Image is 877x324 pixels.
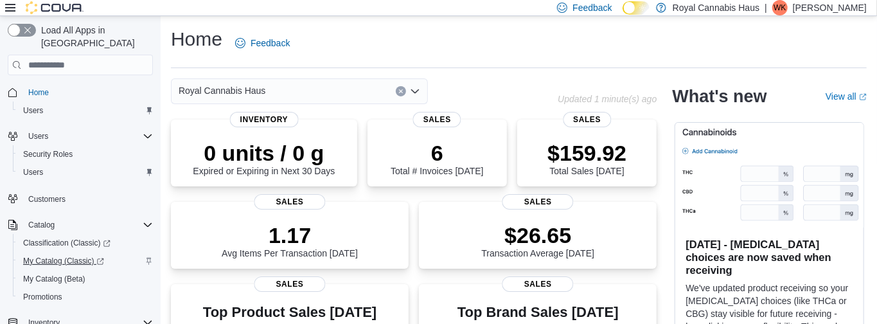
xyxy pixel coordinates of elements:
span: Security Roles [23,149,73,159]
h3: Top Product Sales [DATE] [181,305,398,320]
button: Catalog [3,216,158,234]
span: My Catalog (Beta) [18,271,153,287]
a: Security Roles [18,147,78,162]
input: Dark Mode [623,1,650,15]
span: Customers [28,194,66,204]
span: Sales [563,112,611,127]
button: Customers [3,189,158,208]
span: My Catalog (Classic) [18,253,153,269]
div: Total # Invoices [DATE] [391,140,483,176]
span: Sales [502,276,574,292]
span: Royal Cannabis Haus [179,83,265,98]
img: Cova [26,1,84,14]
span: My Catalog (Beta) [23,274,85,284]
a: Users [18,103,48,118]
span: Users [18,103,153,118]
button: Catalog [23,217,60,233]
span: Home [28,87,49,98]
p: 0 units / 0 g [193,140,335,166]
a: Classification (Classic) [18,235,116,251]
span: Users [23,105,43,116]
a: My Catalog (Beta) [18,271,91,287]
span: Sales [254,276,326,292]
span: Sales [413,112,461,127]
button: Users [13,102,158,120]
a: Classification (Classic) [13,234,158,252]
div: Expired or Expiring in Next 30 Days [193,140,335,176]
span: Classification (Classic) [23,238,111,248]
div: Avg Items Per Transaction [DATE] [222,222,358,258]
span: Promotions [23,292,62,302]
h3: [DATE] - [MEDICAL_DATA] choices are now saved when receiving [686,238,853,276]
span: Load All Apps in [GEOGRAPHIC_DATA] [36,24,153,50]
button: Users [3,127,158,145]
button: Clear input [396,86,406,96]
p: $159.92 [547,140,626,166]
div: Transaction Average [DATE] [482,222,595,258]
span: Users [18,165,153,180]
p: 1.17 [222,222,358,248]
h2: What's new [672,86,766,107]
svg: External link [859,93,867,101]
button: Promotions [13,288,158,306]
span: Customers [23,190,153,206]
a: My Catalog (Classic) [18,253,109,269]
button: Users [13,163,158,181]
h3: Top Brand Sales [DATE] [457,305,619,320]
a: Home [23,85,54,100]
span: Inventory [230,112,299,127]
span: Catalog [23,217,153,233]
a: Promotions [18,289,67,305]
span: Feedback [251,37,290,50]
span: Sales [502,194,574,210]
span: Promotions [18,289,153,305]
h1: Home [171,26,222,52]
div: Total Sales [DATE] [547,140,626,176]
a: View allExternal link [826,91,867,102]
button: Security Roles [13,145,158,163]
a: Customers [23,192,71,207]
span: My Catalog (Classic) [23,256,104,266]
a: Feedback [230,30,295,56]
p: Updated 1 minute(s) ago [558,94,657,104]
span: Feedback [572,1,612,14]
p: 6 [391,140,483,166]
a: Users [18,165,48,180]
span: Users [28,131,48,141]
span: Security Roles [18,147,153,162]
span: Classification (Classic) [18,235,153,251]
button: Users [23,129,53,144]
p: $26.65 [482,222,595,248]
span: Users [23,129,153,144]
a: My Catalog (Classic) [13,252,158,270]
button: Home [3,83,158,102]
button: My Catalog (Beta) [13,270,158,288]
span: Users [23,167,43,177]
span: Home [23,84,153,100]
span: Sales [254,194,326,210]
span: Catalog [28,220,55,230]
button: Open list of options [410,86,420,96]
